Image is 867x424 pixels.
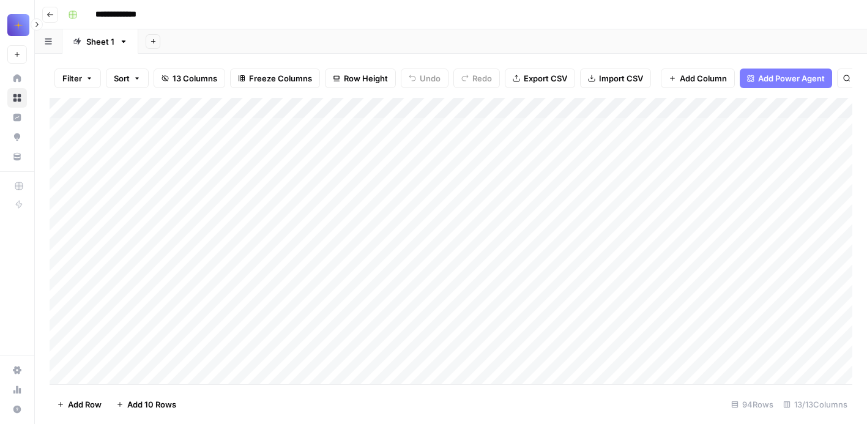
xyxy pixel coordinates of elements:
[7,14,29,36] img: PC Logo
[50,395,109,414] button: Add Row
[740,69,832,88] button: Add Power Agent
[7,127,27,147] a: Opportunities
[86,35,114,48] div: Sheet 1
[420,72,441,84] span: Undo
[114,72,130,84] span: Sort
[249,72,312,84] span: Freeze Columns
[7,10,27,40] button: Workspace: PC
[661,69,735,88] button: Add Column
[127,398,176,411] span: Add 10 Rows
[7,88,27,108] a: Browse
[758,72,825,84] span: Add Power Agent
[173,72,217,84] span: 13 Columns
[453,69,500,88] button: Redo
[505,69,575,88] button: Export CSV
[109,395,184,414] button: Add 10 Rows
[778,395,852,414] div: 13/13 Columns
[7,147,27,166] a: Your Data
[472,72,492,84] span: Redo
[7,360,27,380] a: Settings
[599,72,643,84] span: Import CSV
[680,72,727,84] span: Add Column
[726,395,778,414] div: 94 Rows
[62,29,138,54] a: Sheet 1
[7,69,27,88] a: Home
[62,72,82,84] span: Filter
[524,72,567,84] span: Export CSV
[7,400,27,419] button: Help + Support
[7,380,27,400] a: Usage
[580,69,651,88] button: Import CSV
[7,108,27,127] a: Insights
[230,69,320,88] button: Freeze Columns
[154,69,225,88] button: 13 Columns
[401,69,448,88] button: Undo
[325,69,396,88] button: Row Height
[106,69,149,88] button: Sort
[68,398,102,411] span: Add Row
[54,69,101,88] button: Filter
[344,72,388,84] span: Row Height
